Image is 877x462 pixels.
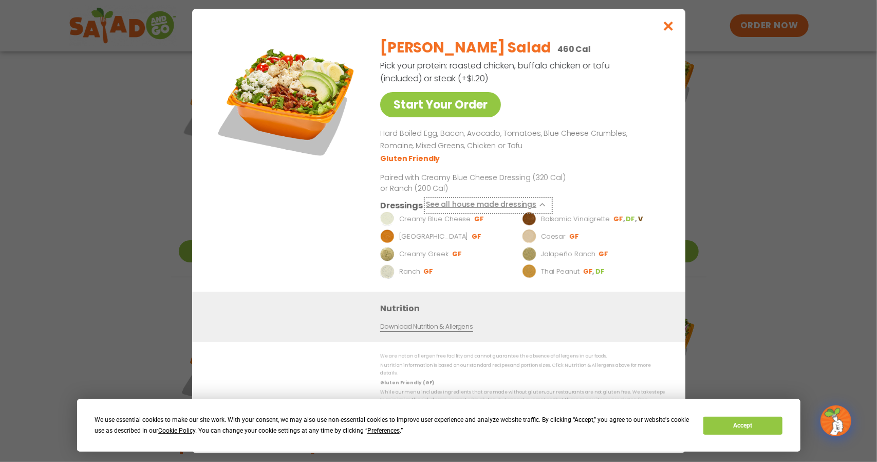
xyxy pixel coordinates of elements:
li: GF [423,267,434,276]
p: Ranch [399,266,420,277]
img: Featured product photo for Cobb Salad [215,29,359,173]
strong: Gluten Friendly (GF) [380,380,434,386]
li: GF [472,232,482,241]
img: Dressing preview image for Balsamic Vinaigrette [522,212,536,226]
p: Hard Boiled Egg, Bacon, Avocado, Tomatoes, Blue Cheese Crumbles, Romaine, Mixed Greens, Chicken o... [380,128,661,152]
li: GF [583,267,595,276]
a: Start Your Order [380,92,501,117]
h3: Nutrition [380,302,670,315]
p: Creamy Greek [399,249,448,259]
li: GF [613,215,625,224]
p: Paired with Creamy Blue Cheese Dressing (320 Cal) or Ranch (200 Cal) [380,172,570,194]
li: GF [452,250,462,259]
img: Dressing preview image for BBQ Ranch [380,229,395,244]
p: We are not an allergen free facility and cannot guarantee the absence of allergens in our foods. [380,352,665,360]
img: Dressing preview image for Thai Peanut [522,264,536,279]
p: Pick your protein: roasted chicken, buffalo chicken or tofu (included) or steak (+$1.20) [380,59,611,85]
p: Creamy Blue Cheese [399,214,470,224]
p: Nutrition information is based on our standard recipes and portion sizes. Click Nutrition & Aller... [380,362,665,378]
div: Cookie Consent Prompt [77,399,800,452]
img: Dressing preview image for Caesar [522,229,536,244]
button: Close modal [651,9,685,43]
h3: Dressings [380,199,423,212]
h2: [PERSON_NAME] Salad [380,37,551,59]
li: GF [474,215,485,224]
p: Caesar [540,232,565,242]
p: Thai Peanut [540,266,579,277]
div: We use essential cookies to make our site work. With your consent, we may also use non-essential ... [95,415,691,436]
li: GF [569,232,580,241]
span: Preferences [367,427,400,434]
p: 460 Cal [557,43,591,56]
p: Jalapeño Ranch [540,249,595,259]
img: Dressing preview image for Jalapeño Ranch [522,247,536,261]
img: Dressing preview image for Ranch [380,264,395,279]
p: [GEOGRAPHIC_DATA] [399,232,468,242]
img: Dressing preview image for Creamy Blue Cheese [380,212,395,226]
li: DF [626,215,638,224]
li: V [638,215,643,224]
li: GF [599,250,609,259]
span: Cookie Policy [158,427,195,434]
p: While our menu includes ingredients that are made without gluten, our restaurants are not gluten ... [380,388,665,404]
button: Accept [703,417,782,435]
li: DF [595,267,606,276]
li: Gluten Friendly [380,153,441,164]
button: See all house made dressings [425,199,550,212]
img: wpChatIcon [822,406,850,435]
a: Download Nutrition & Allergens [380,322,473,332]
img: Dressing preview image for Creamy Greek [380,247,395,261]
p: Balsamic Vinaigrette [540,214,609,224]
